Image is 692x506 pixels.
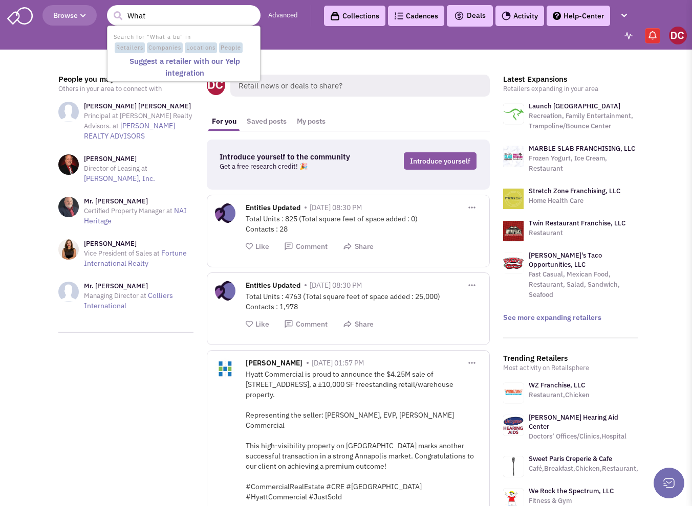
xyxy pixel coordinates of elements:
a: My posts [292,112,331,131]
a: [PERSON_NAME]'s Taco Opportunities, LLC [529,251,602,269]
input: Search [107,5,261,26]
a: [PERSON_NAME] Hearing Aid Center [529,413,618,431]
p: Others in your area to connect with [58,84,193,94]
h3: [PERSON_NAME] [84,239,193,248]
img: NoImageAvailable1.jpg [58,102,79,122]
span: [PERSON_NAME] [246,358,302,370]
a: NAI Heritage [84,206,187,225]
img: icon-deals.svg [454,10,464,22]
div: Hyatt Commercial is proud to announce the $4.25M sale of [STREET_ADDRESS], a ±10,000 SF freestand... [246,369,482,502]
p: Frozen Yogurt, Ice Cream, Restaurant [529,153,638,174]
img: logo [503,104,524,124]
img: David Conn [669,27,687,44]
span: Director of Leasing at [84,164,147,173]
button: Like [246,242,269,251]
a: [PERSON_NAME], Inc. [84,174,155,183]
a: Collections [324,6,385,26]
a: Stretch Zone Franchising, LLC [529,187,620,195]
h3: [PERSON_NAME] [84,154,193,164]
span: Entities Updated [246,281,300,292]
a: Introduce yourself [404,152,477,170]
h3: [PERSON_NAME] [PERSON_NAME] [84,102,193,111]
a: WZ Franchise, LLC [529,381,585,389]
img: logo [503,253,524,273]
a: [PERSON_NAME] REALTY ADVISORS [84,121,175,141]
h3: Mr. [PERSON_NAME] [84,282,193,291]
span: People [219,42,243,54]
span: Certified Property Manager at [84,206,172,215]
span: Retailers [115,42,145,54]
a: Saved posts [242,112,292,131]
p: Home Health Care [529,196,620,206]
a: Sweet Paris Creperie & Cafe [529,454,612,463]
li: Search for "What a bu" in [109,31,259,54]
h3: Introduce yourself to the community [220,152,364,162]
span: Like [255,242,269,251]
img: www.wingzone.com [503,383,524,403]
a: Help-Center [547,6,610,26]
span: Like [255,319,269,329]
button: Deals [451,9,489,22]
p: Café,Breakfast,Chicken,Restaurant,Salad,Soup [529,464,674,474]
a: MARBLE SLAB FRANCHISING, LLC [529,144,635,153]
span: Retail news or deals to share? [230,75,490,97]
img: logo [503,221,524,241]
span: [DATE] 08:30 PM [310,281,362,290]
img: icon-collection-lavender-black.svg [330,11,340,21]
img: SmartAdmin [7,5,33,25]
img: Cadences_logo.png [394,12,403,19]
span: Browse [53,11,86,20]
span: [DATE] 01:57 PM [312,358,364,367]
a: Launch [GEOGRAPHIC_DATA] [529,102,620,110]
a: Suggest a retailer with our Yelp integration [111,55,258,80]
h3: Latest Expansions [503,75,638,84]
button: Share [343,242,374,251]
span: Locations [185,42,217,54]
img: Activity.png [502,11,511,20]
a: Colliers International [84,291,173,310]
p: Fast Casual, Mexican Food, Restaurant, Salad, Sandwich, Seafood [529,269,638,300]
p: Retailers expanding in your area [503,84,638,94]
p: Get a free research credit! 🎉 [220,162,364,172]
a: See more expanding retailers [503,313,601,322]
img: logo [503,146,524,167]
p: Doctors’ Offices/Clinics,Hospital [529,431,638,442]
a: Advanced [268,11,298,20]
button: Comment [284,319,328,329]
a: We Rock the Spectrum, LLC [529,487,614,495]
button: Like [246,319,269,329]
span: [DATE] 08:30 PM [310,203,362,212]
button: Comment [284,242,328,251]
div: Total Units : 4763 (Total square feet of space added : 25,000) Contacts : 1,978 [246,291,482,312]
p: Restaurant,Chicken [529,390,590,400]
h3: Mr. [PERSON_NAME] [84,197,193,206]
a: Activity [495,6,544,26]
img: NoImageAvailable1.jpg [58,282,79,302]
p: Recreation, Family Entertainment, Trampoline/Bounce Center [529,111,638,131]
span: Companies [147,42,183,54]
a: Twin Restaurant Franchise, LLC [529,219,625,227]
button: Share [343,319,374,329]
span: Entities Updated [246,203,300,215]
a: Fortune International Realty [84,248,187,268]
span: Managing Director at [84,291,146,300]
span: Vice President of Sales at [84,249,160,258]
p: Fitness & Gym [529,496,614,506]
span: Deals [454,11,486,20]
button: Browse [42,5,97,26]
a: Cadences [388,6,444,26]
img: help.png [553,12,561,20]
a: For you [207,112,242,131]
img: logo [503,189,524,209]
p: Most activity on Retailsphere [503,363,638,373]
div: Total Units : 825 (Total square feet of space added : 0) Contacts : 28 [246,214,482,234]
h3: Trending Retailers [503,354,638,363]
p: Restaurant [529,228,625,238]
h3: People you may know [58,75,193,84]
b: Suggest a retailer with our Yelp integration [129,56,240,78]
span: Principal at [PERSON_NAME] Realty Advisors. at [84,111,192,130]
